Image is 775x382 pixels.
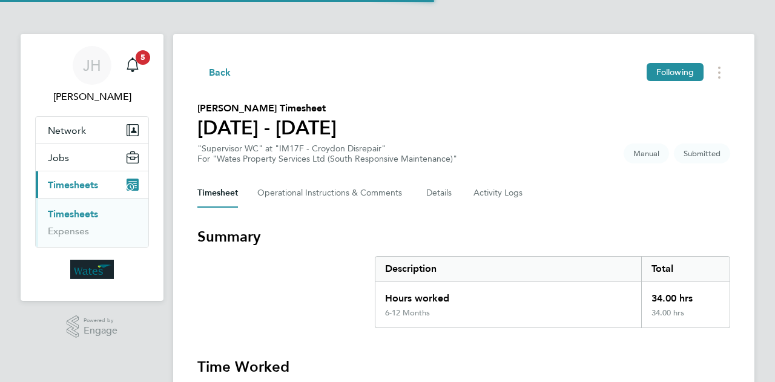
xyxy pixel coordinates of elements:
span: This timesheet was manually created. [624,143,669,163]
button: Following [647,63,704,81]
div: Total [641,257,730,281]
a: JH[PERSON_NAME] [35,46,149,104]
div: 34.00 hrs [641,308,730,328]
div: 34.00 hrs [641,282,730,308]
div: 6-12 Months [385,308,430,318]
a: 5 [120,46,145,85]
div: For "Wates Property Services Ltd (South Responsive Maintenance)" [197,154,457,164]
span: JH [83,58,101,73]
button: Activity Logs [473,179,524,208]
h3: Summary [197,227,730,246]
span: Powered by [84,315,117,326]
button: Details [426,179,454,208]
nav: Main navigation [21,34,163,301]
a: Go to home page [35,260,149,279]
div: "Supervisor WC" at "IM17F - Croydon Disrepair" [197,143,457,164]
span: 5 [136,50,150,65]
div: Description [375,257,641,281]
div: Timesheets [36,198,148,247]
button: Network [36,117,148,143]
span: Network [48,125,86,136]
button: Back [197,65,231,80]
div: Summary [375,256,730,328]
span: Jobs [48,152,69,163]
span: Following [656,67,694,77]
div: Hours worked [375,282,641,308]
img: wates-logo-retina.png [70,260,114,279]
span: James Hunter [35,90,149,104]
span: This timesheet is Submitted. [674,143,730,163]
button: Jobs [36,144,148,171]
span: Back [209,65,231,80]
a: Expenses [48,225,89,237]
a: Powered byEngage [67,315,118,338]
button: Timesheet [197,179,238,208]
span: Timesheets [48,179,98,191]
a: Timesheets [48,208,98,220]
h2: [PERSON_NAME] Timesheet [197,101,337,116]
button: Timesheets [36,171,148,198]
h3: Time Worked [197,357,730,377]
button: Operational Instructions & Comments [257,179,407,208]
button: Timesheets Menu [708,63,730,82]
h1: [DATE] - [DATE] [197,116,337,140]
span: Engage [84,326,117,336]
